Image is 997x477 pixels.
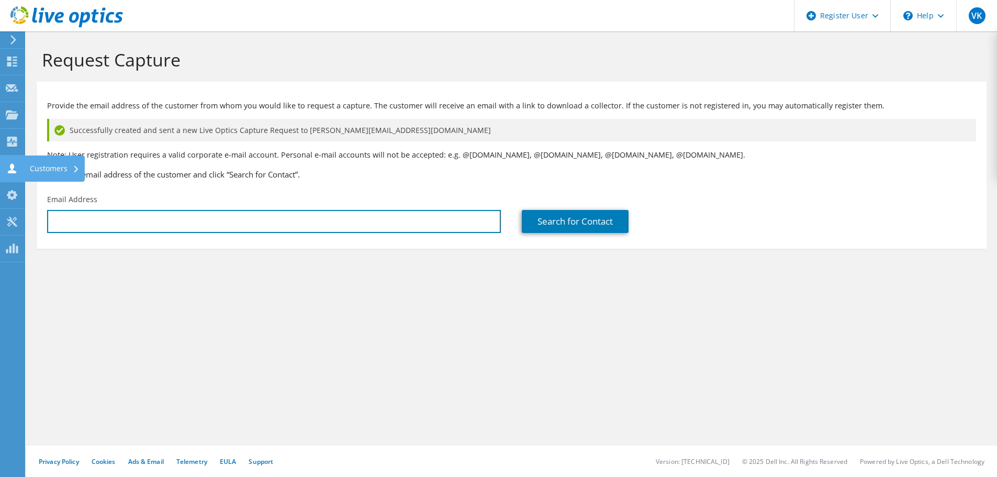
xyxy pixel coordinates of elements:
[42,49,976,71] h1: Request Capture
[656,457,730,466] li: Version: [TECHNICAL_ID]
[522,210,629,233] a: Search for Contact
[969,7,985,24] span: VK
[249,457,273,466] a: Support
[47,194,97,205] label: Email Address
[128,457,164,466] a: Ads & Email
[176,457,207,466] a: Telemetry
[220,457,236,466] a: EULA
[742,457,847,466] li: © 2025 Dell Inc. All Rights Reserved
[47,149,976,161] p: Note: User registration requires a valid corporate e-mail account. Personal e-mail accounts will ...
[39,457,79,466] a: Privacy Policy
[860,457,984,466] li: Powered by Live Optics, a Dell Technology
[92,457,116,466] a: Cookies
[47,100,976,112] p: Provide the email address of the customer from whom you would like to request a capture. The cust...
[70,125,491,136] span: Successfully created and sent a new Live Optics Capture Request to [PERSON_NAME][EMAIL_ADDRESS][D...
[25,156,85,182] div: Customers
[47,169,976,180] h3: Enter the email address of the customer and click “Search for Contact”.
[903,11,913,20] svg: \n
